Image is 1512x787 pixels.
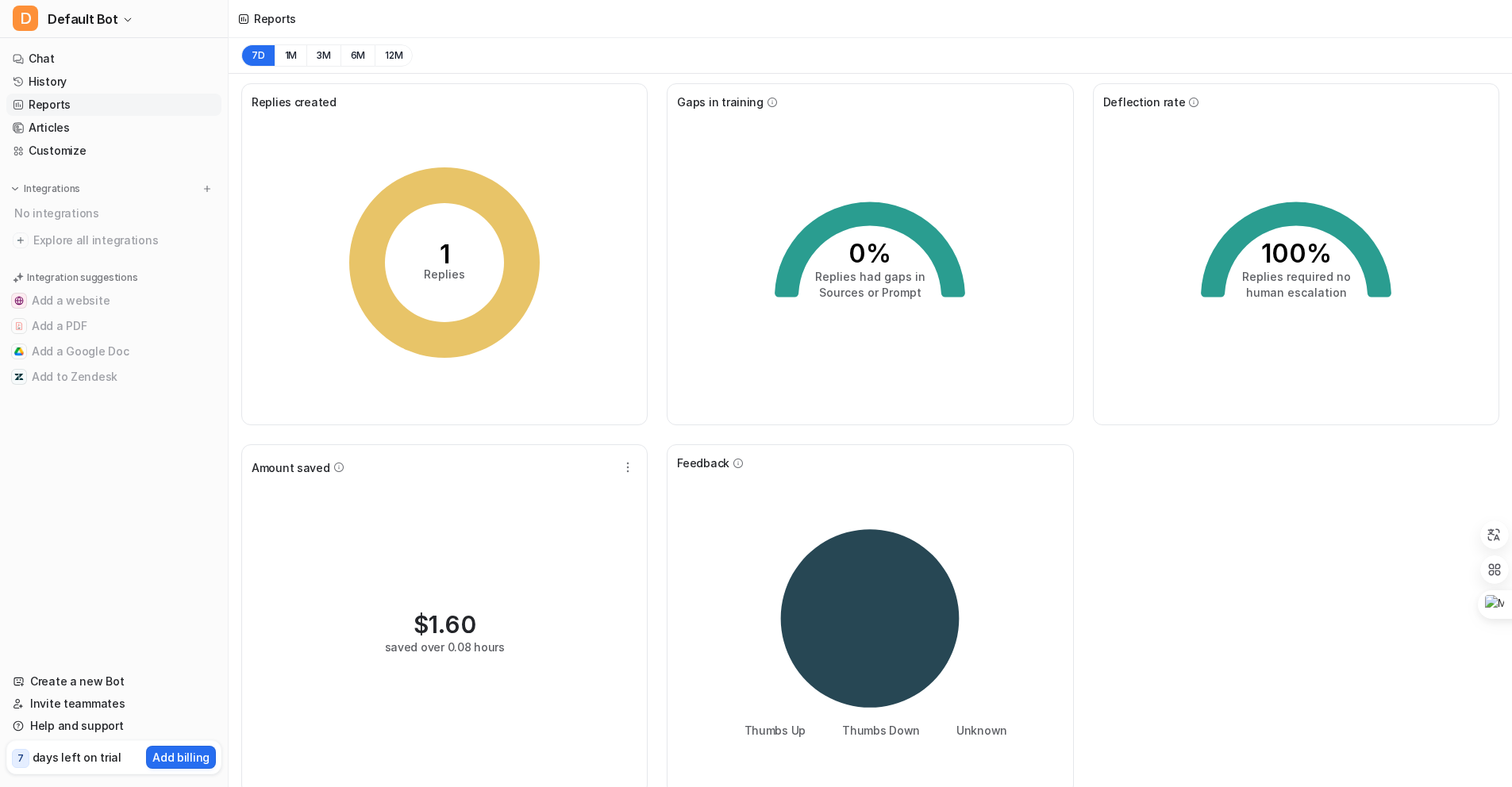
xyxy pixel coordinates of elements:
span: Default Bot [48,8,118,30]
span: Feedback [677,455,729,471]
button: Add a PDFAdd a PDF [6,313,221,339]
img: expand menu [10,183,21,194]
span: Deflection rate [1103,94,1186,110]
p: 7 [17,751,24,766]
img: Add a Google Doc [14,347,24,356]
button: Add billing [146,746,216,769]
a: Invite teammates [6,693,221,715]
img: Add to Zendesk [14,372,24,382]
span: Gaps in training [677,94,764,110]
a: Reports [6,94,221,116]
tspan: Replies required no [1241,270,1350,283]
button: Add a websiteAdd a website [6,288,221,313]
p: Integrations [24,182,80,195]
div: No integrations [10,200,221,226]
tspan: Sources or Prompt [819,286,921,299]
button: 1M [275,44,307,67]
div: $ [414,610,476,639]
button: 7D [241,44,275,67]
p: Add billing [152,749,210,766]
img: Add a PDF [14,321,24,331]
span: D [13,6,38,31]
button: 3M [306,44,340,67]
span: Replies created [252,94,337,110]
tspan: 1 [440,239,450,270]
a: Explore all integrations [6,229,221,251]
a: Help and support [6,715,221,737]
span: 1.60 [429,610,476,639]
p: days left on trial [33,749,121,766]
div: saved over 0.08 hours [385,639,505,655]
tspan: 100% [1260,238,1331,269]
li: Thumbs Down [831,722,920,739]
tspan: Replies [424,267,465,281]
li: Unknown [945,722,1007,739]
div: Reports [254,10,296,27]
button: 12M [375,44,413,67]
a: History [6,71,221,93]
tspan: 0% [848,238,891,269]
img: Add a website [14,296,24,305]
span: Amount saved [252,459,330,476]
span: Explore all integrations [33,228,215,253]
tspan: human escalation [1245,286,1346,299]
img: menu_add.svg [202,183,213,194]
button: Integrations [6,181,85,197]
button: 6M [340,44,375,67]
a: Articles [6,117,221,139]
a: Create a new Bot [6,670,221,693]
li: Thumbs Up [733,722,806,739]
a: Chat [6,48,221,70]
button: Add to ZendeskAdd to Zendesk [6,364,221,390]
button: Add a Google DocAdd a Google Doc [6,339,221,364]
tspan: Replies had gaps in [815,270,925,283]
img: explore all integrations [13,232,29,248]
a: Customize [6,140,221,162]
p: Integration suggestions [27,271,137,285]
